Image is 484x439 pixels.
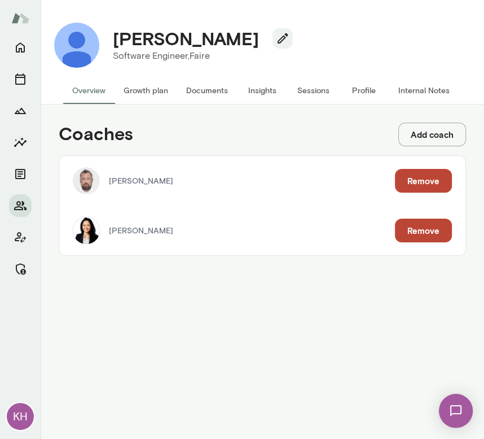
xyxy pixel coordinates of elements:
[113,28,259,49] h4: [PERSON_NAME]
[237,77,288,104] button: Insights
[115,77,177,104] button: Growth plan
[109,225,395,236] p: [PERSON_NAME]
[9,36,32,59] button: Home
[113,49,284,63] p: Software Engineer, Faire
[9,194,32,217] button: Members
[9,163,32,185] button: Documents
[288,77,338,104] button: Sessions
[63,77,115,104] button: Overview
[54,23,99,68] img: Luke Bjerring
[338,77,389,104] button: Profile
[9,68,32,90] button: Sessions
[395,219,452,242] button: Remove
[73,167,100,194] img: Andrii Dehtiarov
[177,77,237,104] button: Documents
[9,99,32,122] button: Growth Plan
[9,258,32,280] button: Manage
[398,123,466,146] button: Add coach
[11,7,29,29] img: Mento
[109,175,395,186] p: [PERSON_NAME]
[9,226,32,249] button: Client app
[59,123,133,146] h4: Coaches
[7,403,34,430] div: KH
[389,77,459,104] button: Internal Notes
[395,169,452,193] button: Remove
[73,217,100,244] img: Monica Aggarwal
[9,131,32,154] button: Insights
